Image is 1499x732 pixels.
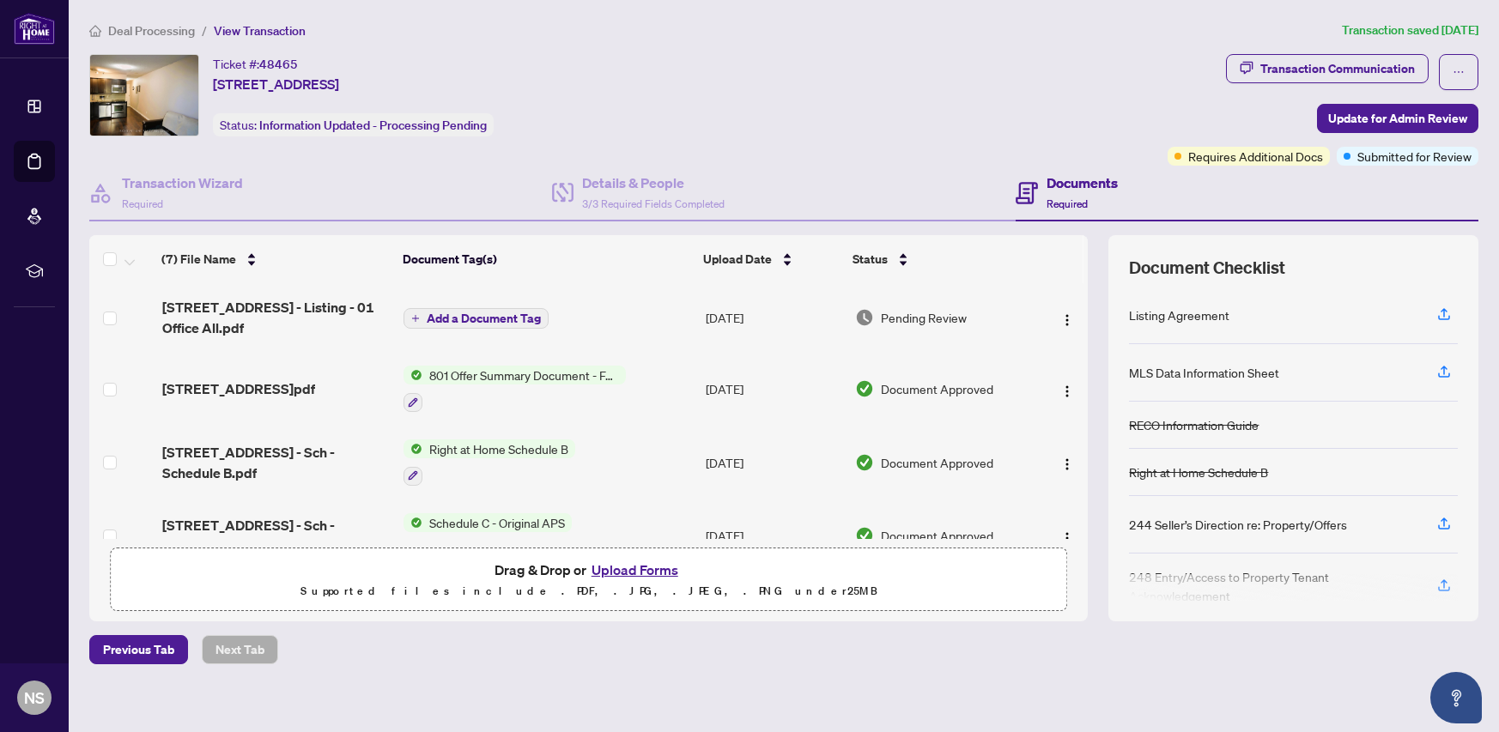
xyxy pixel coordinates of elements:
div: Listing Agreement [1129,306,1229,324]
img: Document Status [855,379,874,398]
h4: Details & People [582,172,725,193]
span: Required [1047,197,1088,210]
button: Update for Admin Review [1317,104,1478,133]
span: Pending Review [881,308,967,327]
span: View Transaction [214,23,306,39]
img: Logo [1060,457,1074,471]
button: Add a Document Tag [404,308,549,329]
div: Transaction Communication [1260,55,1415,82]
td: [DATE] [699,352,848,426]
img: Logo [1060,384,1074,398]
span: Add a Document Tag [427,312,541,324]
p: Supported files include .PDF, .JPG, .JPEG, .PNG under 25 MB [121,581,1056,602]
h4: Documents [1047,172,1118,193]
span: [STREET_ADDRESS] - Listing - 01 Office All.pdf [162,297,391,338]
button: Logo [1053,449,1081,476]
span: Required [122,197,163,210]
td: [DATE] [699,426,848,499]
span: (7) File Name [161,250,236,269]
button: Status IconRight at Home Schedule B [404,439,575,486]
span: Information Updated - Processing Pending [259,118,487,133]
div: Ticket #: [213,54,298,74]
li: / [202,21,207,40]
button: Logo [1053,304,1081,331]
span: Drag & Drop orUpload FormsSupported files include .PDF, .JPG, .JPEG, .PNG under25MB [111,548,1066,612]
span: home [89,25,101,37]
button: Next Tab [202,635,278,664]
span: Right at Home Schedule B [422,439,575,458]
button: Status Icon801 Offer Summary Document - For use with Agreement of Purchase and Sale [404,366,626,412]
div: 248 Entry/Access to Property Tenant Acknowledgement [1129,567,1417,605]
div: Status: [213,113,494,136]
img: Document Status [855,453,874,472]
img: Logo [1060,531,1074,545]
div: RECO Information Guide [1129,415,1259,434]
img: IMG-C12341929_1.jpg [90,55,198,136]
span: Deal Processing [108,23,195,39]
span: Drag & Drop or [495,559,683,581]
button: Previous Tab [89,635,188,664]
span: 3/3 Required Fields Completed [582,197,725,210]
td: [DATE] [699,499,848,573]
th: Status [846,235,1032,283]
article: Transaction saved [DATE] [1342,21,1478,40]
button: Open asap [1430,672,1482,723]
span: Upload Date [703,250,772,269]
img: Status Icon [404,439,422,458]
img: Status Icon [404,366,422,384]
span: NS [24,686,45,710]
span: Update for Admin Review [1328,105,1467,132]
span: 48465 [259,57,298,72]
div: Right at Home Schedule B [1129,463,1268,481]
button: Transaction Communication [1226,54,1429,83]
th: (7) File Name [155,235,395,283]
button: Logo [1053,375,1081,402]
th: Document Tag(s) [396,235,697,283]
span: ellipsis [1453,66,1465,78]
span: [STREET_ADDRESS]pdf [162,378,315,399]
h4: Transaction Wizard [122,172,243,193]
span: 801 Offer Summary Document - For use with Agreement of Purchase and Sale [422,366,626,384]
img: Logo [1060,313,1074,327]
span: [STREET_ADDRESS] [213,74,339,94]
span: Status [853,250,888,269]
img: Document Status [855,526,874,545]
td: [DATE] [699,283,848,352]
span: Document Checklist [1129,256,1285,280]
span: Schedule C - Original APS [422,513,572,532]
span: [STREET_ADDRESS] - Sch - Schedule C.pdf [162,515,391,556]
span: plus [411,314,420,323]
span: Document Approved [881,453,993,472]
button: Status IconSchedule C - Original APS [404,513,572,560]
button: Add a Document Tag [404,307,549,330]
img: logo [14,13,55,45]
span: Document Approved [881,379,993,398]
th: Upload Date [696,235,845,283]
div: MLS Data Information Sheet [1129,363,1279,382]
span: Document Approved [881,526,993,545]
img: Document Status [855,308,874,327]
span: Requires Additional Docs [1188,147,1323,166]
button: Logo [1053,522,1081,549]
button: Upload Forms [586,559,683,581]
span: [STREET_ADDRESS] - Sch - Schedule B.pdf [162,442,391,483]
img: Status Icon [404,513,422,532]
span: Previous Tab [103,636,174,663]
div: 244 Seller’s Direction re: Property/Offers [1129,515,1347,534]
span: Submitted for Review [1357,147,1472,166]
